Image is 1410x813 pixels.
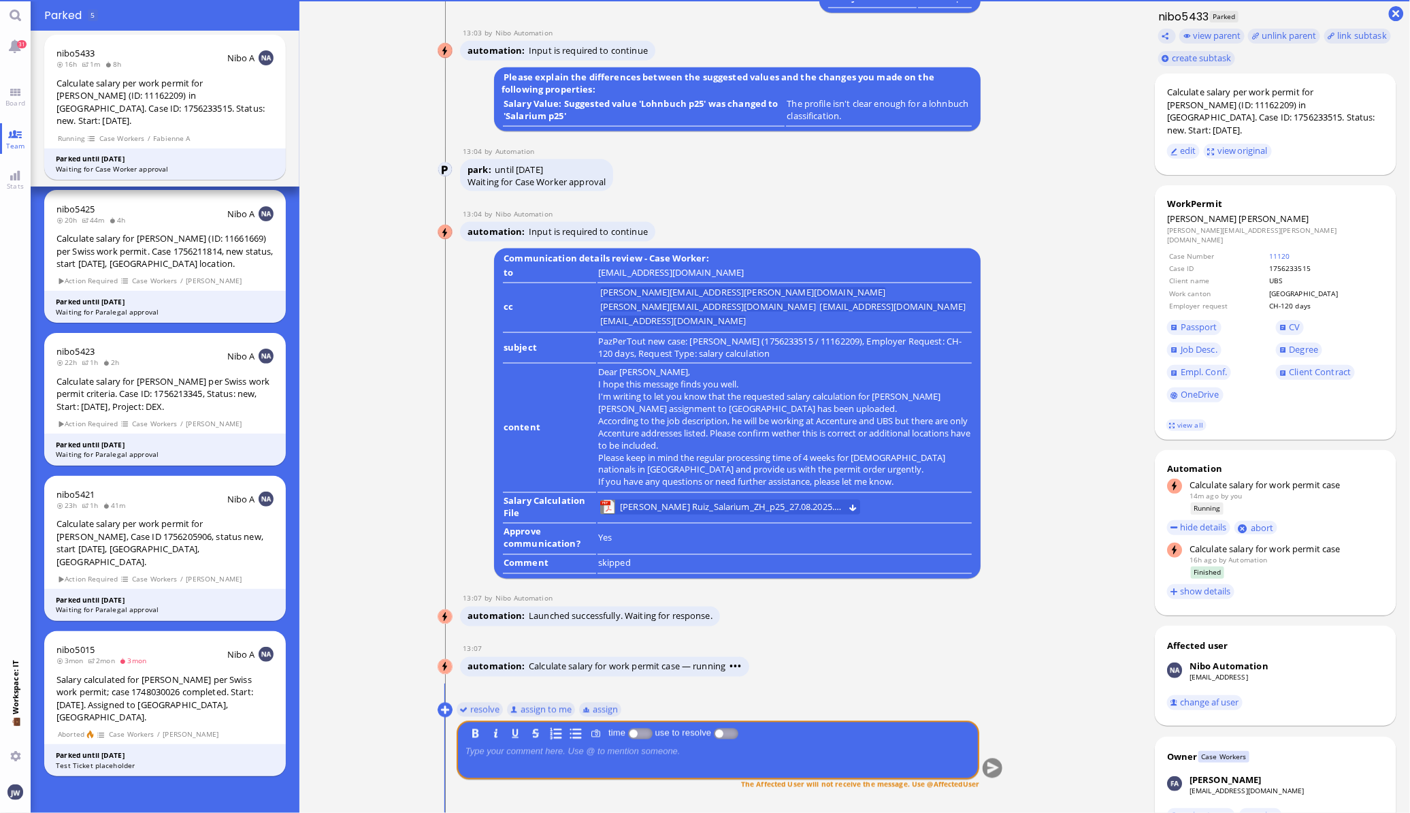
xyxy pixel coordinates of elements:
span: 31 [17,40,27,48]
img: You [7,784,22,799]
a: nibo5425 [56,203,95,215]
button: hide details [1167,520,1231,535]
span: automation [468,660,529,673]
span: Case Workers [1198,751,1249,763]
b: Communication details review - Case Worker: [502,250,711,267]
img: Fabienne Arslan [1167,776,1182,791]
img: NA [259,206,274,221]
div: Parked until [DATE] [56,440,274,450]
span: Fabienne A [153,133,191,144]
div: Parked until [DATE] [56,297,274,307]
img: NA [259,647,274,662]
span: 20h [56,215,82,225]
span: 💼 Workspace: IT [10,715,20,746]
span: 3mon [119,656,150,665]
span: nibo5015 [56,643,95,656]
img: NA [259,492,274,507]
span: Calculate salary for work permit case — running [529,660,742,673]
span: Aborted [57,729,84,740]
span: 1m [82,59,105,69]
span: automation [468,44,529,57]
span: automation [468,610,529,622]
p: Please keep in mind the regular processing time of 4 weeks for [DEMOGRAPHIC_DATA] nationals in [G... [598,451,971,476]
span: 1h [82,500,103,510]
div: Automation [1167,462,1384,475]
button: view parent [1179,29,1245,44]
runbook-parameter-view: [EMAIL_ADDRESS][DOMAIN_NAME] [598,266,744,278]
span: Passport [1181,321,1217,333]
div: [PERSON_NAME] [1190,774,1262,786]
span: 14m ago [1190,491,1219,500]
a: Degree [1276,342,1322,357]
img: Automation [438,163,453,178]
td: subject [503,334,596,364]
div: Waiting for Case Worker approval [56,164,274,174]
button: view original [1204,144,1272,159]
dd: [PERSON_NAME][EMAIL_ADDRESS][PERSON_NAME][DOMAIN_NAME] [1167,225,1384,245]
td: Salary Calculation File [503,494,596,524]
a: nibo5421 [56,488,95,500]
span: CV [1290,321,1300,333]
span: Launched successfully. Waiting for response. [529,610,712,622]
td: to [503,266,596,283]
span: by [1221,491,1228,500]
img: Gonzalez Ruiz_Salarium_ZH_p25_27.08.2025.pdf [600,500,615,515]
span: by [1219,555,1226,564]
button: edit [1167,144,1200,159]
td: Comment [503,556,596,574]
span: automation@nibo.ai [495,594,553,603]
span: [DATE] [516,163,543,176]
p: I hope this message finds you well. I'm writing to let you know that the requested salary calcula... [598,378,971,415]
div: Calculate salary for work permit case [1190,479,1384,491]
a: Empl. Conf. [1167,365,1231,380]
li: [EMAIL_ADDRESS][DOMAIN_NAME] [600,316,747,327]
td: content [503,365,596,493]
a: Passport [1167,320,1222,335]
a: nibo5433 [56,47,95,59]
span: Case Workers [108,729,154,740]
div: Calculate salary per work permit for [PERSON_NAME] (ID: 11162209) in [GEOGRAPHIC_DATA]. Case ID: ... [56,77,274,127]
a: Client Contract [1276,365,1356,380]
span: 44m [82,215,109,225]
td: [GEOGRAPHIC_DATA] [1268,288,1383,299]
p-inputswitch: use to resolve [714,728,738,738]
span: Nibo A [227,208,255,220]
span: 41m [103,500,130,510]
button: S [528,726,543,741]
span: • [729,660,734,673]
td: cc [503,285,596,333]
div: Parked until [DATE] [56,595,274,605]
button: resolve [456,702,503,717]
span: [PERSON_NAME] [1239,212,1309,225]
button: Copy ticket nibo5433 link to clipboard [1158,29,1176,44]
div: Waiting for Paralegal approval [56,449,274,460]
img: NA [259,349,274,364]
a: CV [1276,320,1305,335]
b: Please explain the differences between the suggested values and the changes you made on the follo... [502,69,934,98]
h1: nibo5433 [1155,9,1209,25]
span: Nibo A [227,493,255,505]
label: time [606,728,628,738]
span: Case Workers [131,573,178,585]
a: [EMAIL_ADDRESS] [1190,672,1248,682]
div: Affected user [1167,639,1228,652]
span: Client Contract [1290,366,1351,378]
span: until [495,163,514,176]
td: CH-120 days [1268,300,1383,311]
span: / [180,275,184,287]
a: Job Desc. [1167,342,1222,357]
span: 13:04 [463,146,485,156]
span: 3mon [56,656,88,665]
span: • [738,660,742,673]
span: Case Workers [131,418,178,430]
runbook-parameter-view: PazPerTout new case: [PERSON_NAME] (1756233515 / 11162209), Employer Request: CH-120 days, Reques... [598,335,962,360]
span: Job Desc. [1181,343,1217,355]
span: Input is required to continue [529,44,648,57]
img: Nibo Automation [1167,663,1182,677]
a: View Gonzalez Ruiz_Salarium_ZH_p25_27.08.2025.pdf [617,500,843,515]
span: Action Required [57,418,118,430]
span: link subtask [1338,29,1388,42]
div: Parked until [DATE] [56,750,274,761]
span: The Affected User will not receive the message. Use @AffectedUser [741,779,979,788]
